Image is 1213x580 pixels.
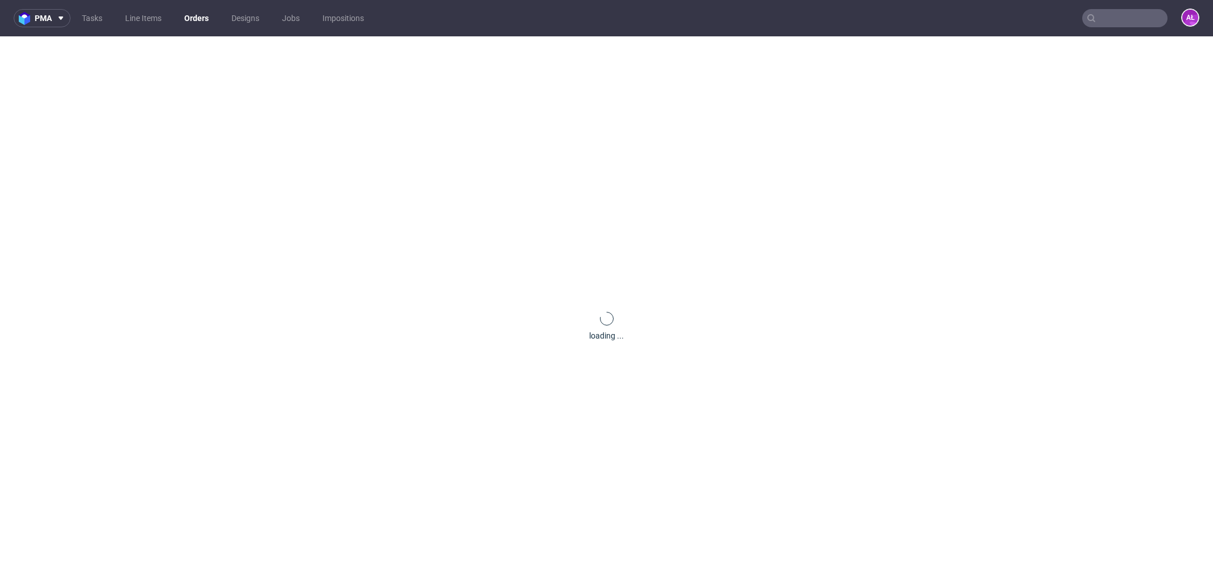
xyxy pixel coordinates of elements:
a: Jobs [275,9,307,27]
div: loading ... [589,330,624,341]
span: pma [35,14,52,22]
figcaption: AŁ [1182,10,1198,26]
a: Tasks [75,9,109,27]
a: Impositions [316,9,371,27]
a: Designs [225,9,266,27]
button: pma [14,9,71,27]
a: Line Items [118,9,168,27]
a: Orders [177,9,216,27]
img: logo [19,12,35,25]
